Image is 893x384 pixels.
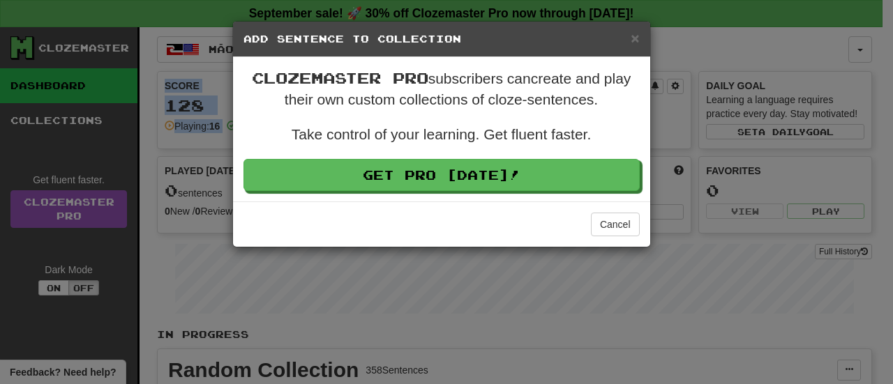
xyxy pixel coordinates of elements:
button: Close [631,31,639,45]
span: × [631,30,639,46]
p: subscribers can create and play their own custom collections of cloze-sentences. [243,68,640,110]
a: Get Pro [DATE]! [243,159,640,191]
p: Take control of your learning. Get fluent faster. [243,124,640,145]
span: Clozemaster Pro [252,69,428,86]
h5: Add Sentence to Collection [243,32,640,46]
button: Cancel [591,213,640,236]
